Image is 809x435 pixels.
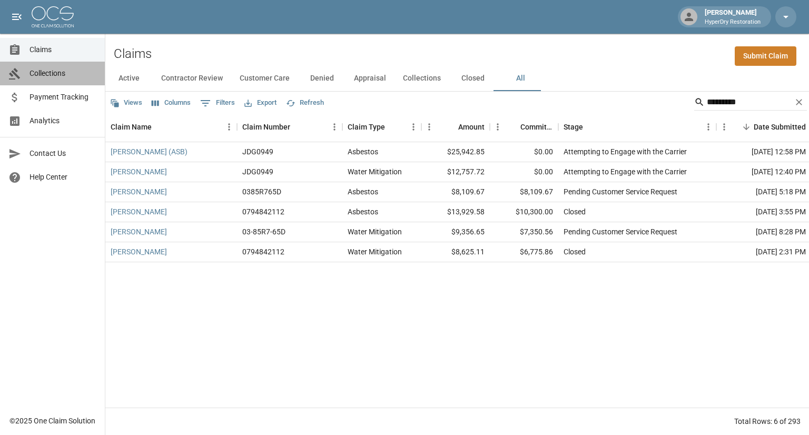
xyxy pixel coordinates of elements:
[421,202,490,222] div: $13,929.58
[564,146,687,157] div: Attempting to Engage with the Carrier
[583,120,598,134] button: Sort
[348,186,378,197] div: Asbestos
[421,142,490,162] div: $25,942.85
[564,166,687,177] div: Attempting to Engage with the Carrier
[231,66,298,91] button: Customer Care
[242,246,284,257] div: 0794842112
[152,120,166,134] button: Sort
[490,142,558,162] div: $0.00
[153,66,231,91] button: Contractor Review
[29,172,96,183] span: Help Center
[754,112,806,142] div: Date Submitted
[406,119,421,135] button: Menu
[694,94,807,113] div: Search
[348,112,385,142] div: Claim Type
[6,6,27,27] button: open drawer
[564,112,583,142] div: Stage
[490,182,558,202] div: $8,109.67
[558,112,716,142] div: Stage
[9,416,95,426] div: © 2025 One Claim Solution
[564,206,586,217] div: Closed
[342,112,421,142] div: Claim Type
[520,112,553,142] div: Committed Amount
[242,146,273,157] div: JDG0949
[237,112,342,142] div: Claim Number
[29,115,96,126] span: Analytics
[348,226,402,237] div: Water Mitigation
[449,66,497,91] button: Closed
[348,166,402,177] div: Water Mitigation
[739,120,754,134] button: Sort
[29,92,96,103] span: Payment Tracking
[242,166,273,177] div: JDG0949
[734,416,801,427] div: Total Rows: 6 of 293
[490,222,558,242] div: $7,350.56
[421,182,490,202] div: $8,109.67
[490,119,506,135] button: Menu
[198,95,238,112] button: Show filters
[290,120,305,134] button: Sort
[242,186,281,197] div: 0385R765D
[105,66,153,91] button: Active
[385,120,400,134] button: Sort
[111,146,188,157] a: [PERSON_NAME] (ASB)
[327,119,342,135] button: Menu
[32,6,74,27] img: ocs-logo-white-transparent.png
[105,112,237,142] div: Claim Name
[564,246,586,257] div: Closed
[149,95,193,111] button: Select columns
[421,119,437,135] button: Menu
[29,44,96,55] span: Claims
[421,242,490,262] div: $8,625.11
[490,162,558,182] div: $0.00
[421,112,490,142] div: Amount
[114,46,152,62] h2: Claims
[716,119,732,135] button: Menu
[298,66,346,91] button: Denied
[490,202,558,222] div: $10,300.00
[242,95,279,111] button: Export
[111,246,167,257] a: [PERSON_NAME]
[348,146,378,157] div: Asbestos
[111,226,167,237] a: [PERSON_NAME]
[497,66,544,91] button: All
[443,120,458,134] button: Sort
[490,242,558,262] div: $6,775.86
[701,7,765,26] div: [PERSON_NAME]
[791,94,807,110] button: Clear
[111,166,167,177] a: [PERSON_NAME]
[490,112,558,142] div: Committed Amount
[242,112,290,142] div: Claim Number
[105,66,809,91] div: dynamic tabs
[242,206,284,217] div: 0794842112
[421,162,490,182] div: $12,757.72
[111,186,167,197] a: [PERSON_NAME]
[458,112,485,142] div: Amount
[735,46,796,66] a: Submit Claim
[111,112,152,142] div: Claim Name
[29,148,96,159] span: Contact Us
[705,18,761,27] p: HyperDry Restoration
[346,66,394,91] button: Appraisal
[421,222,490,242] div: $9,356.65
[348,246,402,257] div: Water Mitigation
[107,95,145,111] button: Views
[283,95,327,111] button: Refresh
[348,206,378,217] div: Asbestos
[221,119,237,135] button: Menu
[242,226,285,237] div: 03-85R7-65D
[29,68,96,79] span: Collections
[564,186,677,197] div: Pending Customer Service Request
[564,226,677,237] div: Pending Customer Service Request
[111,206,167,217] a: [PERSON_NAME]
[506,120,520,134] button: Sort
[701,119,716,135] button: Menu
[394,66,449,91] button: Collections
